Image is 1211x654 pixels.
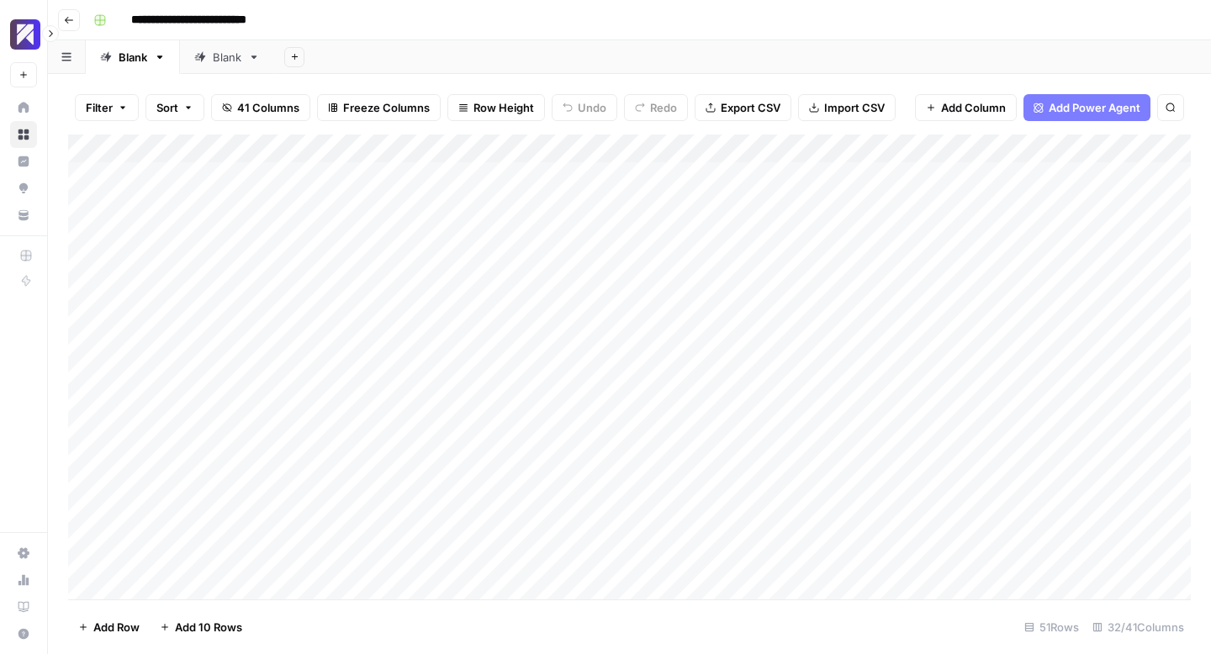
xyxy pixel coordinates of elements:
[150,614,252,641] button: Add 10 Rows
[650,99,677,116] span: Redo
[145,94,204,121] button: Sort
[10,202,37,229] a: Your Data
[156,99,178,116] span: Sort
[119,49,147,66] div: Blank
[175,619,242,636] span: Add 10 Rows
[93,619,140,636] span: Add Row
[10,567,37,593] a: Usage
[75,94,139,121] button: Filter
[10,94,37,121] a: Home
[941,99,1006,116] span: Add Column
[552,94,617,121] button: Undo
[10,148,37,175] a: Insights
[695,94,791,121] button: Export CSV
[317,94,441,121] button: Freeze Columns
[1086,614,1191,641] div: 32/41 Columns
[824,99,885,116] span: Import CSV
[915,94,1017,121] button: Add Column
[10,19,40,50] img: Overjet - Test Logo
[10,620,37,647] button: Help + Support
[10,175,37,202] a: Opportunities
[10,540,37,567] a: Settings
[721,99,780,116] span: Export CSV
[180,40,274,74] a: Blank
[624,94,688,121] button: Redo
[86,99,113,116] span: Filter
[447,94,545,121] button: Row Height
[86,40,180,74] a: Blank
[237,99,299,116] span: 41 Columns
[10,121,37,148] a: Browse
[1023,94,1150,121] button: Add Power Agent
[1018,614,1086,641] div: 51 Rows
[578,99,606,116] span: Undo
[343,99,430,116] span: Freeze Columns
[211,94,310,121] button: 41 Columns
[10,13,37,55] button: Workspace: Overjet - Test
[10,593,37,620] a: Learning Hub
[213,49,241,66] div: Blank
[68,614,150,641] button: Add Row
[1049,99,1140,116] span: Add Power Agent
[798,94,896,121] button: Import CSV
[473,99,534,116] span: Row Height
